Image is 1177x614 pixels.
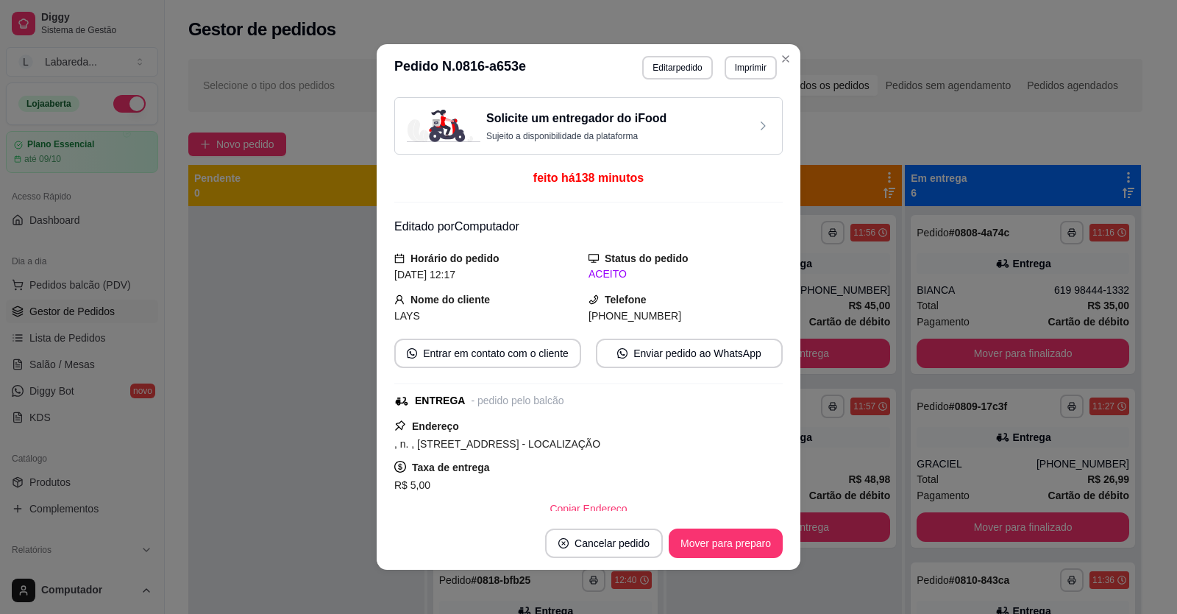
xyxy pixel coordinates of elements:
button: Imprimir [725,56,777,80]
span: , n. , [STREET_ADDRESS] - LOCALIZAÇÃO [394,438,600,450]
div: ACEITO [588,267,783,282]
span: R$ 5,00 [394,479,430,491]
span: phone [588,294,599,305]
span: desktop [588,253,599,264]
img: delivery-image [407,110,480,142]
span: calendar [394,253,405,264]
span: LAYS [394,310,420,322]
span: [DATE] 12:17 [394,269,455,280]
strong: Endereço [412,420,459,432]
div: - pedido pelo balcão [471,393,563,409]
span: Editado por Computador [394,220,519,233]
strong: Nome do cliente [410,294,490,306]
h3: Pedido N. 0816-a653e [394,56,526,80]
span: feito há 138 minutos [533,172,644,184]
button: Mover para preparo [669,529,783,558]
span: user [394,294,405,305]
button: Editarpedido [642,56,712,80]
h3: Solicite um entregador do iFood [486,110,666,127]
button: Close [774,47,797,71]
p: Sujeito a disponibilidade da plataforma [486,130,666,142]
button: close-circleCancelar pedido [545,529,663,558]
button: whats-appEnviar pedido ao WhatsApp [596,339,783,368]
div: ENTREGA [415,393,465,409]
span: dollar [394,461,406,473]
strong: Taxa de entrega [412,462,490,473]
strong: Status do pedido [605,253,689,264]
strong: Telefone [605,294,647,306]
span: close-circle [558,538,569,548]
button: whats-appEntrar em contato com o cliente [394,339,581,368]
span: whats-app [617,348,627,359]
span: whats-app [407,348,417,359]
strong: Horário do pedido [410,253,499,264]
span: pushpin [394,420,406,431]
span: [PHONE_NUMBER] [588,310,681,322]
button: Copiar Endereço [538,494,639,523]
